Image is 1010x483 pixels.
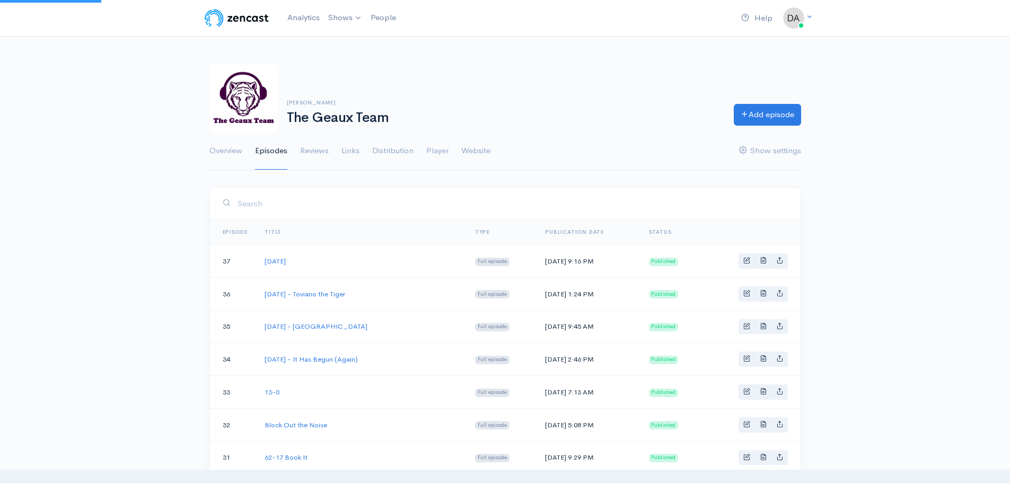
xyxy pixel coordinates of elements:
[475,421,510,429] span: Full episode
[537,376,640,409] td: [DATE] 7:13 AM
[771,417,788,433] a: Share episode
[537,245,640,278] td: [DATE] 9:16 PM
[739,253,788,269] div: Basic example
[737,7,777,30] a: Help
[537,408,640,441] td: [DATE] 5:08 PM
[649,389,679,397] span: Published
[739,384,788,400] div: Basic example
[366,6,400,29] a: People
[771,450,788,466] a: Share episode
[739,450,788,466] div: Basic example
[739,286,788,302] div: Basic example
[255,132,287,170] a: Episodes
[743,388,750,394] span: Edit episode
[265,420,327,429] a: Block Out the Noise
[426,132,449,170] a: Player
[265,355,358,364] a: [DATE] - It Has Begun (Again)
[771,352,788,367] a: Share episode
[760,322,767,329] span: Episode transcription
[734,104,801,126] a: Add episode
[461,132,490,170] a: Website
[771,253,788,269] a: Share episode
[210,310,257,343] td: 35
[649,290,679,298] span: Published
[760,355,767,362] span: Episode transcription
[739,352,788,367] div: Basic example
[743,322,750,329] span: Edit episode
[210,245,257,278] td: 37
[739,132,801,170] a: Show settings
[324,6,366,30] a: Shows
[209,132,242,170] a: Overview
[475,229,490,235] a: Type
[537,441,640,474] td: [DATE] 9:29 PM
[475,356,510,364] span: Full episode
[537,277,640,310] td: [DATE] 1:24 PM
[475,389,510,397] span: Full episode
[300,132,329,170] a: Reviews
[537,310,640,343] td: [DATE] 9:45 AM
[210,376,257,409] td: 33
[372,132,414,170] a: Distribution
[743,453,750,460] span: Edit episode
[771,286,788,302] a: Share episode
[649,356,679,364] span: Published
[265,229,281,235] a: Title
[649,454,679,462] span: Published
[649,258,679,266] span: Published
[237,192,788,214] input: Search
[210,408,257,441] td: 32
[283,6,324,29] a: Analytics
[203,7,270,29] img: ZenCast Logo
[743,257,750,264] span: Edit episode
[649,421,679,429] span: Published
[475,290,510,298] span: Full episode
[760,388,767,394] span: Episode transcription
[265,388,279,397] a: 13-0
[223,229,248,235] a: Episode
[760,289,767,296] span: Episode transcription
[475,323,510,331] span: Full episode
[537,343,640,376] td: [DATE] 2:46 PM
[265,453,308,462] a: 62-17 Book It
[265,322,367,331] a: [DATE] - [GEOGRAPHIC_DATA]
[743,289,750,296] span: Edit episode
[287,100,721,106] h6: [PERSON_NAME]
[739,319,788,335] div: Basic example
[739,417,788,433] div: Basic example
[475,454,510,462] span: Full episode
[210,277,257,310] td: 36
[545,229,604,235] a: Publication date
[649,323,679,331] span: Published
[341,132,359,170] a: Links
[265,289,345,298] a: [DATE] - Toviano the Tiger
[743,355,750,362] span: Edit episode
[210,441,257,474] td: 31
[265,257,286,266] a: [DATE]
[743,420,750,427] span: Edit episode
[475,258,510,266] span: Full episode
[783,7,804,29] img: ...
[760,257,767,264] span: Episode transcription
[287,110,721,126] h1: The Geaux Team
[649,229,672,235] span: Status
[210,343,257,376] td: 34
[760,453,767,460] span: Episode transcription
[771,384,788,400] a: Share episode
[760,420,767,427] span: Episode transcription
[771,319,788,335] a: Share episode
